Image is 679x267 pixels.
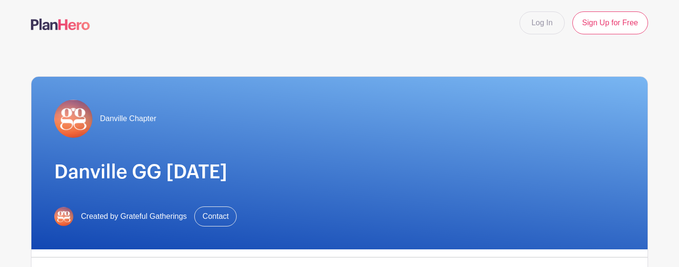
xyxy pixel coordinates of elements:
[54,161,625,184] h1: Danville GG [DATE]
[194,206,237,226] a: Contact
[81,211,187,222] span: Created by Grateful Gatherings
[572,11,648,34] a: Sign Up for Free
[54,207,73,226] img: gg-logo-planhero-final.png
[100,113,156,124] span: Danville Chapter
[54,100,92,138] img: gg-logo-planhero-final.png
[31,19,90,30] img: logo-507f7623f17ff9eddc593b1ce0a138ce2505c220e1c5a4e2b4648c50719b7d32.svg
[519,11,564,34] a: Log In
